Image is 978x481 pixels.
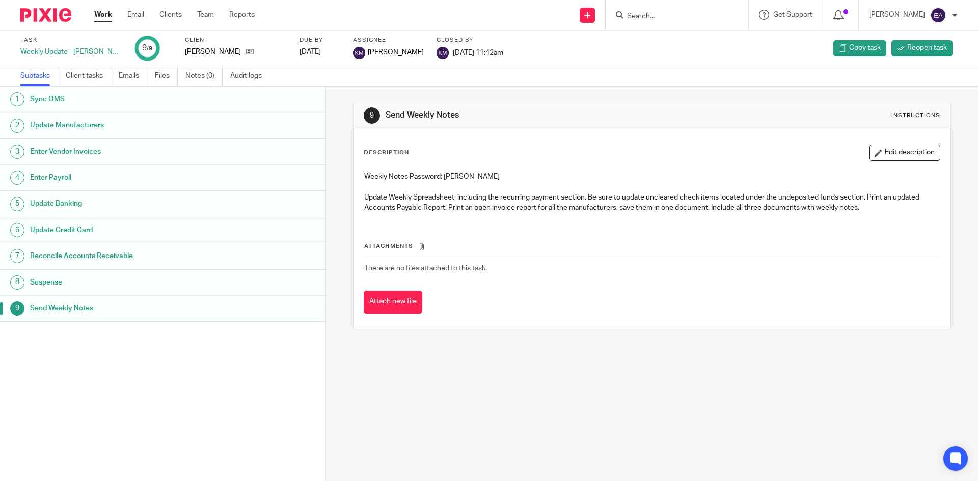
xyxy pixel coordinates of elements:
[30,144,221,159] h1: Enter Vendor Invoices
[94,10,112,20] a: Work
[142,42,152,54] div: 9
[364,291,422,314] button: Attach new file
[869,10,925,20] p: [PERSON_NAME]
[364,149,409,157] p: Description
[10,171,24,185] div: 4
[930,7,946,23] img: svg%3E
[66,66,111,86] a: Client tasks
[891,40,953,56] a: Reopen task
[20,36,122,44] label: Task
[10,197,24,211] div: 5
[10,223,24,237] div: 6
[127,10,144,20] a: Email
[833,40,886,56] a: Copy task
[869,145,940,161] button: Edit description
[30,248,221,264] h1: Reconcile Accounts Receivable
[30,196,221,211] h1: Update Banking
[353,47,365,59] img: svg%3E
[626,12,718,21] input: Search
[229,10,255,20] a: Reports
[891,111,940,120] div: Instructions
[10,275,24,290] div: 8
[849,43,881,53] span: Copy task
[437,36,503,44] label: Closed by
[368,47,424,58] span: [PERSON_NAME]
[10,92,24,106] div: 1
[230,66,269,86] a: Audit logs
[10,145,24,159] div: 3
[20,47,122,57] div: Weekly Update - [PERSON_NAME]
[20,8,71,22] img: Pixie
[353,36,424,44] label: Assignee
[10,249,24,263] div: 7
[30,92,221,107] h1: Sync OMS
[159,10,182,20] a: Clients
[30,170,221,185] h1: Enter Payroll
[453,49,503,56] span: [DATE] 11:42am
[300,47,340,57] div: [DATE]
[300,36,340,44] label: Due by
[119,66,147,86] a: Emails
[185,36,287,44] label: Client
[30,275,221,290] h1: Suspense
[364,243,413,249] span: Attachments
[30,118,221,133] h1: Update Manufacturers
[364,107,380,124] div: 9
[185,66,223,86] a: Notes (0)
[10,119,24,133] div: 2
[773,11,812,18] span: Get Support
[364,265,487,272] span: There are no files attached to this task.
[907,43,947,53] span: Reopen task
[185,47,241,57] p: [PERSON_NAME]
[155,66,178,86] a: Files
[20,66,58,86] a: Subtasks
[10,301,24,316] div: 9
[30,301,221,316] h1: Send Weekly Notes
[386,110,674,121] h1: Send Weekly Notes
[147,46,152,51] small: /9
[437,47,449,59] img: svg%3E
[364,192,939,213] p: Update Weekly Spreadsheet, including the recurring payment section. Be sure to update uncleared c...
[30,222,221,238] h1: Update Credit Card
[197,10,214,20] a: Team
[364,172,939,182] p: Weekly Notes Password: [PERSON_NAME]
